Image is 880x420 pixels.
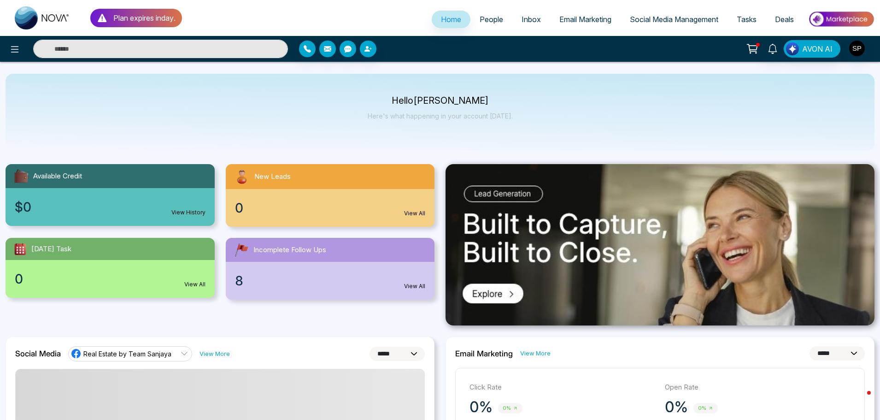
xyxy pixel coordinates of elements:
a: Incomplete Follow Ups8View All [220,238,440,300]
span: New Leads [254,172,291,182]
h2: Social Media [15,349,61,358]
span: People [480,15,503,24]
a: View More [520,349,551,358]
p: Plan expires in day . [113,12,176,24]
p: Click Rate [469,382,656,393]
img: todayTask.svg [13,242,28,256]
img: . [446,164,874,325]
span: 0% [498,403,522,414]
img: followUps.svg [233,242,250,258]
span: Available Credit [33,171,82,182]
a: Tasks [727,11,766,28]
img: Market-place.gif [808,9,874,30]
a: Deals [766,11,803,28]
span: Real Estate by Team Sanjaya [83,349,171,358]
p: Open Rate [665,382,851,393]
a: Home [432,11,470,28]
span: Home [441,15,461,24]
a: View All [404,282,425,290]
a: View More [199,349,230,358]
img: newLeads.svg [233,168,251,185]
p: Hello [PERSON_NAME] [368,97,513,105]
a: Social Media Management [621,11,727,28]
span: 0% [693,403,718,414]
p: 0% [665,398,688,416]
img: User Avatar [849,41,865,56]
a: View History [171,208,205,217]
a: View All [404,209,425,218]
img: availableCredit.svg [13,168,29,184]
span: 0 [15,269,23,289]
p: Here's what happening in your account [DATE]. [368,112,513,120]
a: New Leads0View All [220,164,440,227]
span: Deals [775,15,794,24]
a: View All [184,280,205,289]
iframe: Intercom live chat [849,389,871,411]
span: [DATE] Task [31,244,71,254]
h2: Email Marketing [455,349,513,358]
img: Nova CRM Logo [15,6,70,30]
span: 0 [235,198,243,218]
span: 8 [235,271,243,290]
img: Lead Flow [786,42,799,55]
a: Email Marketing [550,11,621,28]
a: People [470,11,512,28]
span: Inbox [522,15,541,24]
p: 0% [469,398,493,416]
span: AVON AI [802,43,833,54]
a: Inbox [512,11,550,28]
span: Tasks [737,15,757,24]
span: $0 [15,197,31,217]
span: Incomplete Follow Ups [253,245,326,255]
span: Email Marketing [559,15,611,24]
button: AVON AI [784,40,840,58]
span: Social Media Management [630,15,718,24]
